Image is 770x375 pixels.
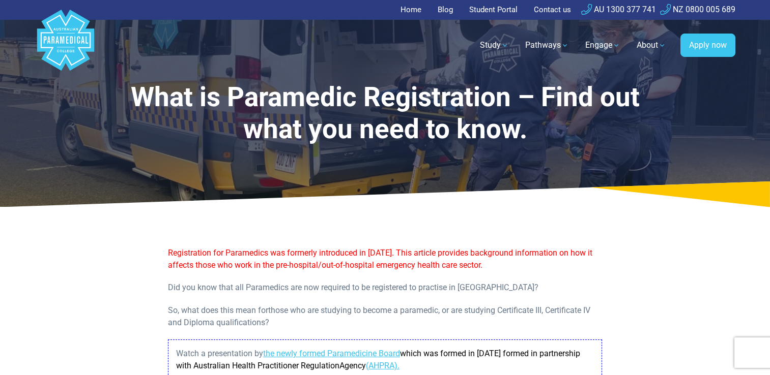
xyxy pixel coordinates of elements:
h1: What is Paramedic Registration – Find out what you need to know. [123,81,648,146]
span: hat does this mean forthose who are studying to become a paramedic, or are studying Certificate I... [168,305,590,327]
a: (AHPRA). [366,361,400,370]
a: the newly formed Paramedicine Board [263,349,400,358]
a: NZ 0800 005 689 [660,5,735,14]
a: Engage [579,31,626,59]
a: Apply now [680,34,735,57]
a: Pathways [519,31,575,59]
a: Study [474,31,515,59]
span: Did you know that all Paramedics are now required to be registered to practise in [GEOGRAPHIC_DATA]? [168,283,538,292]
span: Registration for Paramedics was formerly introduced in [DATE]. This article provides background i... [168,248,592,270]
a: AU 1300 377 741 [581,5,656,14]
p: So, w [168,304,602,329]
a: Australian Paramedical College [35,20,96,71]
a: About [631,31,672,59]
